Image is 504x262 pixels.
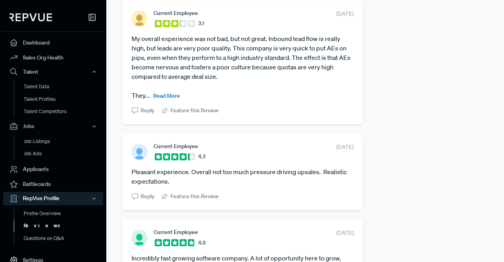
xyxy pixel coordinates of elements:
span: Feature this Review [170,106,219,115]
span: [DATE] [336,10,354,18]
span: 4.3 [198,152,206,161]
a: Reviews [14,219,114,232]
a: Job Listings [14,135,114,148]
span: Current Employee [154,10,198,16]
span: Reply [141,192,154,201]
img: RepVue [9,13,52,21]
span: Current Employee [154,143,198,149]
button: Jobs [3,120,103,133]
a: Talent Competitors [14,105,114,118]
span: Feature this Review [170,192,219,201]
article: Pleasant experience. Overall not too much pressure driving upsales. Realistic expectations. [132,167,354,186]
a: Questions on Q&A [14,232,114,245]
a: Profile Overview [14,207,114,220]
a: Talent Profiles [14,93,114,106]
span: Reply [141,106,154,115]
span: 3.1 [198,19,204,28]
button: Talent [3,65,103,78]
span: Read More [153,92,180,99]
a: Talent Data [14,80,114,93]
span: 4.9 [198,239,206,247]
a: Dashboard [3,35,103,50]
a: Job Ads [14,147,114,160]
span: [DATE] [336,143,354,151]
a: Sales Org Health [3,50,103,65]
article: My overall experience was not bad, but not great. Inbound lead flow is really high, but leads are... [132,34,354,100]
a: Battlecards [3,177,103,192]
button: RepVue Profile [3,192,103,205]
span: Current Employee [154,229,198,235]
a: Applicants [3,162,103,177]
span: [DATE] [336,229,354,237]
